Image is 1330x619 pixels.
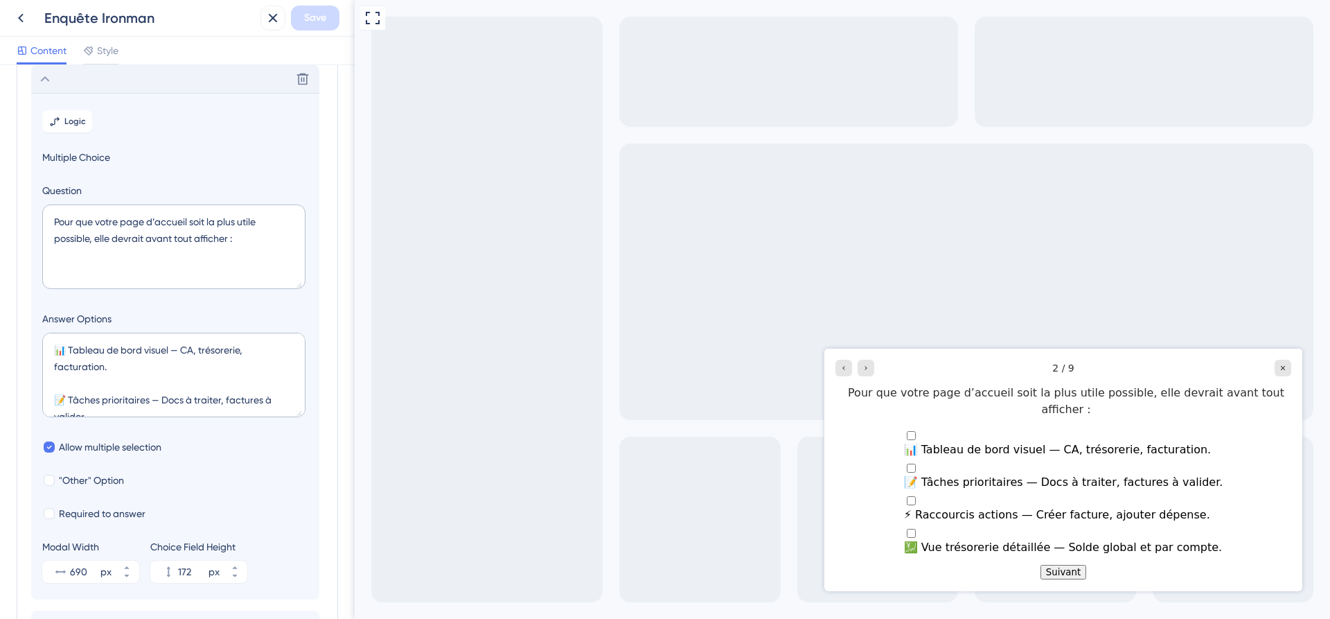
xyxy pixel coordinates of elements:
textarea: Pour que votre page d’accueil soit la plus utile possible, elle devrait avant tout afficher : [42,204,305,289]
span: "Other" Option [59,472,124,489]
div: Choice Field Height [150,539,247,555]
span: Content [30,42,66,59]
span: Style [97,42,118,59]
button: px [222,561,247,572]
textarea: 📊 Tableau de bord visuel — CA, trésorerie, facturation. 📝 Tâches prioritaires — Docs à traiter, f... [42,333,305,417]
button: px [114,572,139,583]
span: Logic [64,116,86,127]
button: px [222,572,247,583]
span: Save [304,10,326,26]
button: Logic [42,110,92,132]
input: px [178,564,206,580]
span: Allow multiple selection [59,439,161,455]
div: Enquête Ironman [44,8,255,28]
div: Modal Width [42,539,139,555]
input: px [70,564,98,580]
div: px [209,564,220,580]
div: px [100,564,112,580]
span: Required to answer [59,505,145,522]
button: px [114,561,139,572]
iframe: UserGuiding Survey [470,349,948,591]
label: Question [42,182,308,199]
button: Save [291,6,339,30]
span: Multiple Choice [42,149,308,166]
label: Answer Options [42,311,308,327]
